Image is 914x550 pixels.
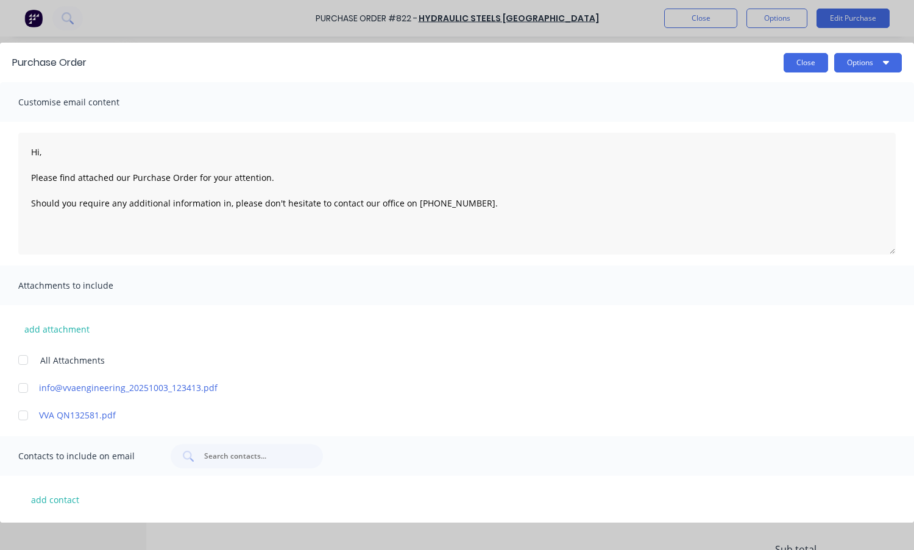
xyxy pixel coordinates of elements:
[12,55,87,70] div: Purchase Order
[834,53,902,72] button: Options
[18,448,152,465] span: Contacts to include on email
[18,320,96,338] button: add attachment
[18,133,896,255] textarea: Hi, Please find attached our Purchase Order for your attention. Should you require any additional...
[203,450,304,462] input: Search contacts...
[39,409,845,421] a: VVA QN132581.pdf
[18,490,91,509] button: add contact
[18,94,152,111] span: Customise email content
[18,277,152,294] span: Attachments to include
[40,354,105,367] span: All Attachments
[39,381,845,394] a: info@vvaengineering_20251003_123413.pdf
[784,53,828,72] button: Close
